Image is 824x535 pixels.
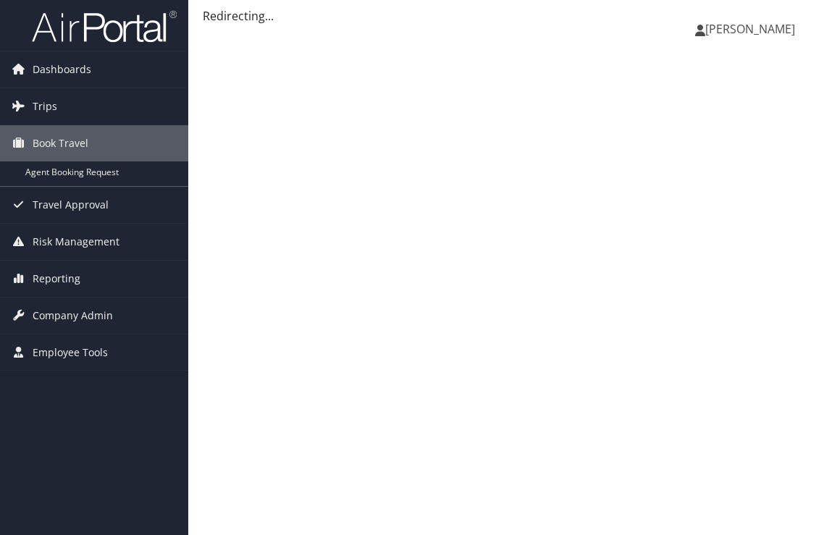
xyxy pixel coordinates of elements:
[695,7,810,51] a: [PERSON_NAME]
[33,261,80,297] span: Reporting
[32,9,177,43] img: airportal-logo.png
[33,51,91,88] span: Dashboards
[33,125,88,161] span: Book Travel
[33,88,57,125] span: Trips
[203,7,810,25] div: Redirecting...
[33,334,108,371] span: Employee Tools
[33,224,119,260] span: Risk Management
[33,298,113,334] span: Company Admin
[705,21,795,37] span: [PERSON_NAME]
[33,187,109,223] span: Travel Approval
